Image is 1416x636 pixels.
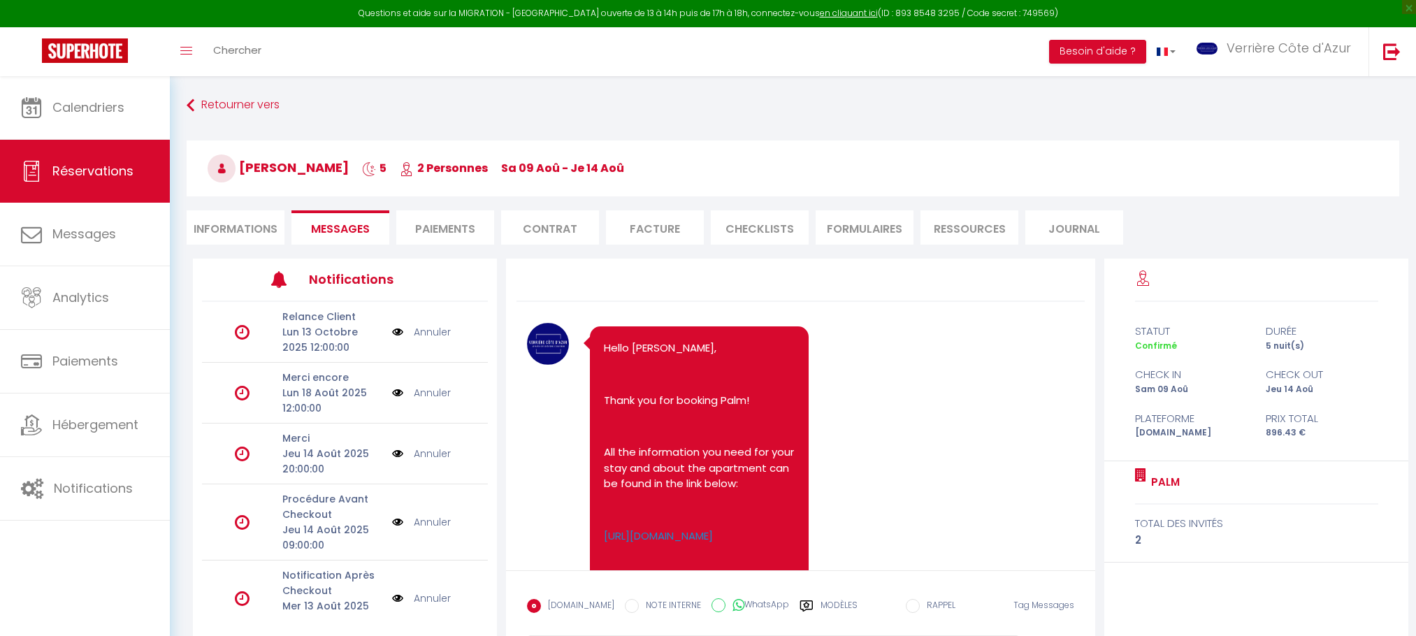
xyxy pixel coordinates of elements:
[501,160,624,176] span: sa 09 Aoû - je 14 Aoû
[282,324,383,355] p: Lun 13 Octobre 2025 12:00:00
[414,385,451,400] a: Annuler
[1257,366,1387,383] div: check out
[392,324,403,340] img: NO IMAGE
[309,263,428,295] h3: Notifications
[1126,383,1257,396] div: Sam 09 Aoû
[816,210,913,245] li: FORMULAIRES
[604,445,795,492] p: All the information you need for your stay and about the apartment can be found in the link below:
[1126,366,1257,383] div: check in
[52,352,118,370] span: Paiements
[1197,43,1218,55] img: ...
[821,599,858,623] label: Modèles
[311,221,370,237] span: Messages
[187,210,284,245] li: Informations
[54,479,133,497] span: Notifications
[52,289,109,306] span: Analytics
[604,340,795,356] p: Hello [PERSON_NAME],
[1126,410,1257,427] div: Plateforme
[1146,474,1180,491] a: Palm
[282,309,383,324] p: Relance Client
[362,160,386,176] span: 5
[606,210,704,245] li: Facture
[1383,43,1401,60] img: logout
[282,370,383,385] p: Merci encore
[1186,27,1368,76] a: ... Verrière Côte d'Azur
[282,598,383,629] p: Mer 13 Août 2025 18:00:00
[282,446,383,477] p: Jeu 14 Août 2025 20:00:00
[820,7,878,19] a: en cliquant ici
[920,599,955,614] label: RAPPEL
[501,210,599,245] li: Contrat
[541,599,614,614] label: [DOMAIN_NAME]
[414,324,451,340] a: Annuler
[208,159,349,176] span: [PERSON_NAME]
[1135,532,1378,549] div: 2
[282,431,383,446] p: Merci
[282,491,383,522] p: Procédure Avant Checkout
[52,99,124,116] span: Calendriers
[1257,383,1387,396] div: Jeu 14 Aoû
[396,210,494,245] li: Paiements
[282,385,383,416] p: Lun 18 Août 2025 12:00:00
[392,591,403,606] img: NO IMAGE
[604,528,713,543] a: [URL][DOMAIN_NAME]
[1257,426,1387,440] div: 896.43 €
[920,210,1018,245] li: Ressources
[604,393,795,409] p: Thank you for booking Palm!
[1126,426,1257,440] div: [DOMAIN_NAME]
[1257,323,1387,340] div: durée
[400,160,488,176] span: 2 Personnes
[1013,599,1074,611] span: Tag Messages
[42,38,128,63] img: Super Booking
[1049,40,1146,64] button: Besoin d'aide ?
[725,598,789,614] label: WhatsApp
[1025,210,1123,245] li: Journal
[392,514,403,530] img: NO IMAGE
[203,27,272,76] a: Chercher
[282,568,383,598] p: Notification Après Checkout
[213,43,261,57] span: Chercher
[1257,340,1387,353] div: 5 nuit(s)
[1135,515,1378,532] div: total des invités
[1135,340,1177,352] span: Confirmé
[414,514,451,530] a: Annuler
[1227,39,1351,57] span: Verrière Côte d'Azur
[52,416,138,433] span: Hébergement
[711,210,809,245] li: CHECKLISTS
[392,385,403,400] img: NO IMAGE
[1357,577,1416,636] iframe: LiveChat chat widget
[392,446,403,461] img: NO IMAGE
[414,591,451,606] a: Annuler
[187,93,1399,118] a: Retourner vers
[282,522,383,553] p: Jeu 14 Août 2025 09:00:00
[639,599,701,614] label: NOTE INTERNE
[414,446,451,461] a: Annuler
[52,162,133,180] span: Réservations
[1257,410,1387,427] div: Prix total
[1126,323,1257,340] div: statut
[52,225,116,243] span: Messages
[527,323,569,365] img: 1615483502.PNG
